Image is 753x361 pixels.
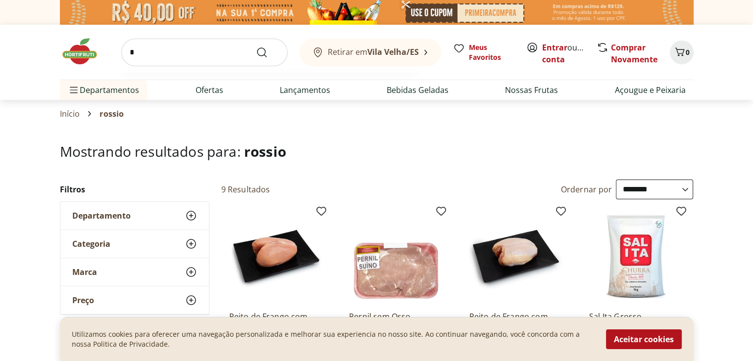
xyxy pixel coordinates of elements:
[542,42,597,65] a: Criar conta
[68,78,80,102] button: Menu
[469,311,563,333] a: Peito de Frango com [PERSON_NAME]
[244,142,286,161] span: rossio
[349,311,443,333] a: Pernil sem Osso Unidade
[60,180,209,199] h2: Filtros
[328,47,419,56] span: Retirar em
[60,258,209,286] button: Marca
[367,46,419,57] b: Vila Velha/ES
[196,84,223,96] a: Ofertas
[505,84,558,96] a: Nossas Frutas
[349,209,443,303] img: Pernil sem Osso Unidade
[606,329,682,349] button: Aceitar cookies
[469,43,514,62] span: Meus Favoritos
[387,84,449,96] a: Bebidas Geladas
[60,202,209,229] button: Departamento
[686,47,690,57] span: 0
[300,39,441,66] button: Retirar emVila Velha/ES
[60,37,109,66] img: Hortifruti
[72,295,94,305] span: Preço
[60,286,209,314] button: Preço
[60,143,694,159] h1: Mostrando resultados para:
[60,230,209,258] button: Categoria
[561,184,612,195] label: Ordernar por
[589,209,683,303] img: Sal Ita Grosso Iodado Churrasco 1Kg
[280,84,330,96] a: Lançamentos
[542,42,586,65] span: ou
[670,41,694,64] button: Carrinho
[60,109,80,118] a: Início
[229,311,323,333] a: Peito de Frango com Osso Light
[229,209,323,303] img: Peito de Frango com Osso Light
[72,211,131,221] span: Departamento
[72,329,594,349] p: Utilizamos cookies para oferecer uma navegação personalizada e melhorar sua experiencia no nosso ...
[221,184,270,195] h2: 9 Resultados
[469,209,563,303] img: Peito de Frango com Osso
[121,39,288,66] input: search
[611,42,657,65] a: Comprar Novamente
[72,239,110,249] span: Categoria
[72,267,97,277] span: Marca
[589,311,683,333] a: Sal Ita Grosso [PERSON_NAME] 1Kg
[100,109,124,118] span: rossio
[256,46,280,58] button: Submit Search
[542,42,567,53] a: Entrar
[614,84,685,96] a: Açougue e Peixaria
[453,43,514,62] a: Meus Favoritos
[68,78,139,102] span: Departamentos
